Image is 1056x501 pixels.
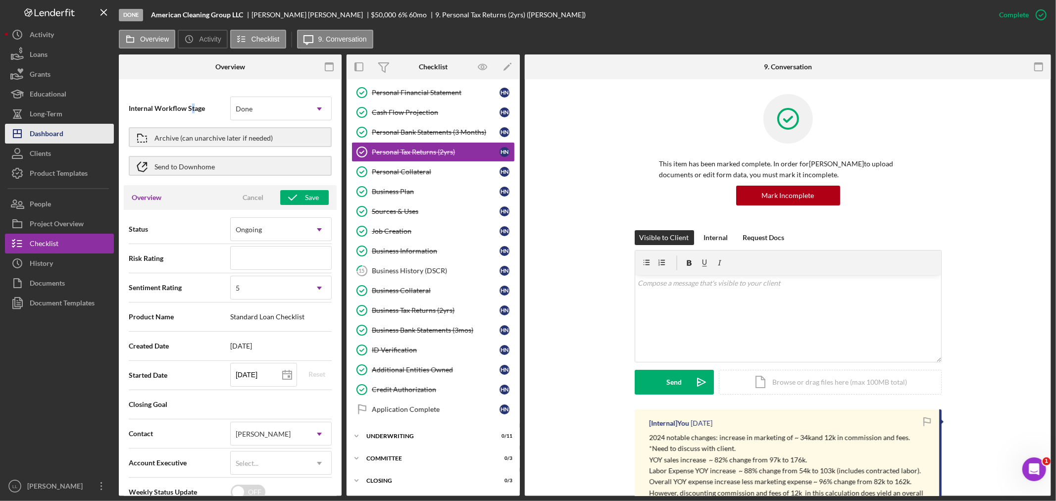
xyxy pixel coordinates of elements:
[372,168,500,176] div: Personal Collateral
[178,30,227,49] button: Activity
[352,162,515,182] a: Personal CollateralHN
[30,144,51,166] div: Clients
[691,419,713,427] time: 2025-09-30 17:13
[154,157,215,175] div: Send to Downhome
[59,330,139,338] a: Open in help center
[500,286,509,296] div: H N
[989,5,1051,25] button: Complete
[352,83,515,102] a: Personal Financial StatementHN
[500,404,509,414] div: H N
[305,190,319,205] div: Save
[372,287,500,295] div: Business Collateral
[117,298,132,317] span: 😃
[659,158,917,181] p: This item has been marked complete. In order for [PERSON_NAME] to upload documents or edit form d...
[500,127,509,137] div: H N
[174,4,192,22] div: Close
[372,386,500,394] div: Credit Authorization
[372,405,500,413] div: Application Complete
[230,313,332,321] span: Standard Loan Checklist
[372,89,500,97] div: Personal Financial Statement
[500,187,509,197] div: H N
[762,186,814,205] div: Mark Incomplete
[302,367,332,382] button: Reset
[112,298,138,317] span: smiley reaction
[308,367,325,382] div: Reset
[500,147,509,157] div: H N
[500,246,509,256] div: H N
[66,298,80,317] span: 😞
[5,104,114,124] a: Long-Term
[500,385,509,395] div: H N
[30,234,58,256] div: Checklist
[129,487,230,497] span: Weekly Status Update
[236,459,258,467] div: Select...
[30,84,66,106] div: Educational
[236,284,240,292] div: 5
[352,380,515,400] a: Credit AuthorizationHN
[352,201,515,221] a: Sources & UsesHN
[352,241,515,261] a: Business InformationHN
[650,419,690,427] div: [Internal] You
[372,326,500,334] div: Business Bank Statements (3mos)
[243,190,263,205] div: Cancel
[129,156,332,176] button: Send to Downhome
[352,301,515,320] a: Business Tax Returns (2yrs)HN
[435,11,586,19] div: 9. Personal Tax Returns (2yrs) ([PERSON_NAME])
[500,305,509,315] div: H N
[352,320,515,340] a: Business Bank Statements (3mos)HN
[704,230,728,245] div: Internal
[743,230,785,245] div: Request Docs
[372,108,500,116] div: Cash Flow Projection
[129,127,332,147] button: Archive (can unarchive later if needed)
[372,148,500,156] div: Personal Tax Returns (2yrs)
[236,430,291,438] div: [PERSON_NAME]
[25,476,89,499] div: [PERSON_NAME]
[251,35,280,43] label: Checklist
[5,25,114,45] button: Activity
[5,45,114,64] button: Loans
[495,455,512,461] div: 0 / 3
[5,194,114,214] a: People
[999,5,1029,25] div: Complete
[372,366,500,374] div: Additional Entities Owned
[500,107,509,117] div: H N
[230,30,286,49] button: Checklist
[419,63,448,71] div: Checklist
[129,400,230,409] span: Closing Goal
[352,221,515,241] a: Job CreationHN
[366,455,488,461] div: Committee
[372,267,500,275] div: Business History (DSCR)
[230,342,332,350] span: [DATE]
[129,312,230,322] span: Product Name
[352,340,515,360] a: ID VerificationHN
[30,104,62,126] div: Long-Term
[500,325,509,335] div: H N
[352,122,515,142] a: Personal Bank Statements (3 Months)HN
[297,30,373,49] button: 9. Conversation
[352,182,515,201] a: Business PlanHN
[5,144,114,163] a: Clients
[129,283,230,293] span: Sentiment Rating
[372,128,500,136] div: Personal Bank Statements (3 Months)
[500,266,509,276] div: H N
[5,64,114,84] button: Grants
[650,432,929,454] p: 2024 notable changes: increase in marketing of ~ 34kand 12k in commission and fees. *Need to disc...
[119,9,143,21] div: Done
[352,142,515,162] a: Personal Tax Returns (2yrs)HN
[215,63,245,71] div: Overview
[5,293,114,313] button: Document Templates
[736,186,840,205] button: Mark Incomplete
[650,465,929,476] p: Labor Expense YOY increase ~ 88% change from 54k to 103k (includes contracted labor).
[5,214,114,234] a: Project Overview
[5,253,114,273] button: History
[132,193,161,202] h3: Overview
[372,247,500,255] div: Business Information
[1022,457,1046,481] iframe: Intercom live chat
[5,124,114,144] button: Dashboard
